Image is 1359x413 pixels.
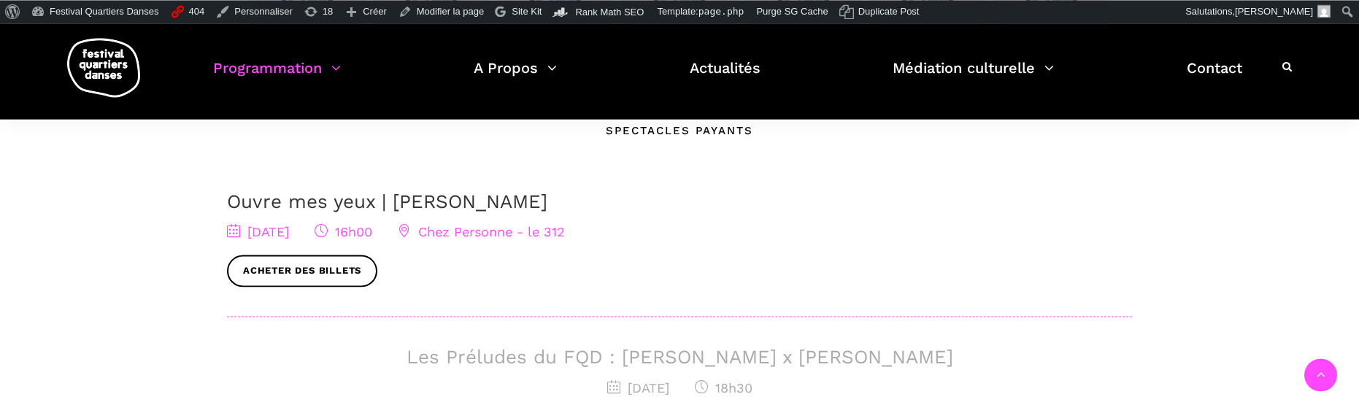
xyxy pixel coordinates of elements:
span: Site Kit [512,6,542,17]
h3: Les Préludes du FQD : [PERSON_NAME] x [PERSON_NAME] [227,346,1132,368]
div: Spectacles Payants [606,122,753,139]
a: Médiation culturelle [893,55,1054,99]
span: [DATE] [607,380,669,395]
a: Programmation [213,55,341,99]
span: 18h30 [695,380,752,395]
a: Actualités [690,55,761,99]
span: [DATE] [227,224,289,239]
img: logo-fqd-med [67,38,140,97]
span: page.php [698,6,744,17]
a: Contact [1187,55,1242,99]
span: Rank Math SEO [575,7,644,18]
a: Acheter des billets [227,255,377,287]
a: Ouvre mes yeux | [PERSON_NAME] [227,190,547,212]
span: 16h00 [315,224,372,239]
a: A Propos [474,55,557,99]
span: Chez Personne - le 312 [398,224,565,239]
span: [PERSON_NAME] [1235,6,1313,17]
